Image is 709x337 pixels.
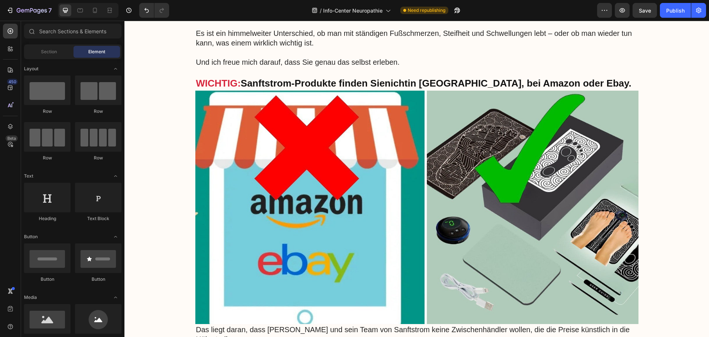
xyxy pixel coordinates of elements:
[660,3,691,18] button: Publish
[24,24,121,38] input: Search Sections & Elements
[260,57,283,68] strong: nicht
[110,170,121,182] span: Toggle open
[633,3,657,18] button: Save
[124,21,709,337] iframe: Design area
[71,70,514,304] img: gempages_576571725299319327-b53c86b8-4843-43e2-b946-0947eeb1861e.jpg
[24,233,38,240] span: Button
[320,7,322,14] span: /
[24,276,71,283] div: Button
[139,3,169,18] div: Undo/Redo
[24,108,71,115] div: Row
[639,7,651,14] span: Save
[75,276,121,283] div: Button
[24,294,37,301] span: Media
[110,63,121,75] span: Toggle open
[75,155,121,161] div: Row
[24,155,71,161] div: Row
[48,6,52,15] p: 7
[88,48,105,55] span: Element
[75,215,121,222] div: Text Block
[6,135,18,141] div: Beta
[24,215,71,222] div: Heading
[323,7,383,14] span: Info-Center Neuropathie
[24,65,38,72] span: Layout
[75,108,121,115] div: Row
[7,79,18,85] div: 450
[110,291,121,303] span: Toggle open
[408,7,445,14] span: Need republishing
[24,173,33,179] span: Text
[3,3,55,18] button: 7
[41,48,57,55] span: Section
[666,7,685,14] div: Publish
[110,231,121,243] span: Toggle open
